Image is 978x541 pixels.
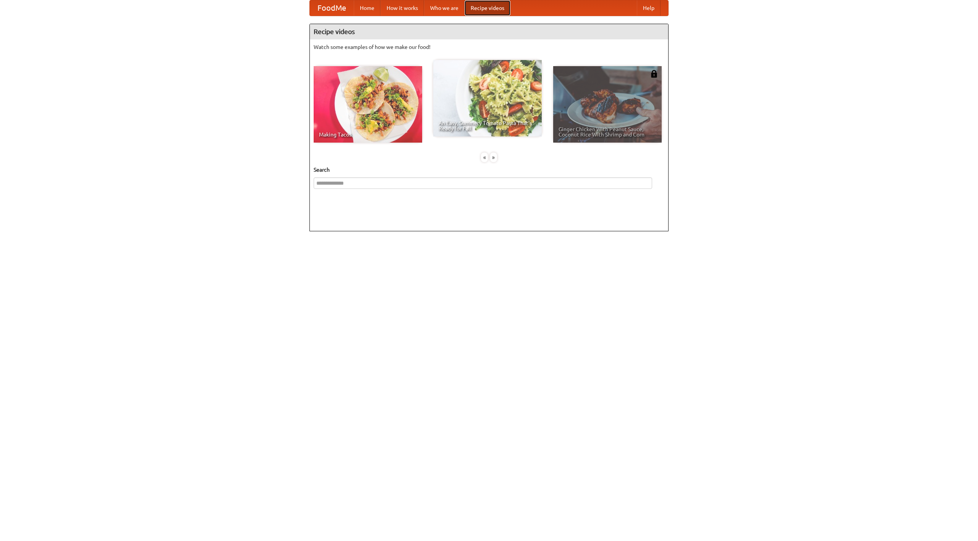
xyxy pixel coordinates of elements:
span: An Easy, Summery Tomato Pasta That's Ready for Fall [439,120,536,131]
div: « [481,153,488,162]
a: Help [637,0,661,16]
h5: Search [314,166,664,174]
img: 483408.png [650,70,658,78]
a: An Easy, Summery Tomato Pasta That's Ready for Fall [433,60,542,136]
p: Watch some examples of how we make our food! [314,43,664,51]
a: Home [354,0,381,16]
h4: Recipe videos [310,24,668,39]
span: Making Tacos [319,132,417,137]
a: FoodMe [310,0,354,16]
div: » [490,153,497,162]
a: Recipe videos [465,0,510,16]
a: Who we are [424,0,465,16]
a: How it works [381,0,424,16]
a: Making Tacos [314,66,422,143]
